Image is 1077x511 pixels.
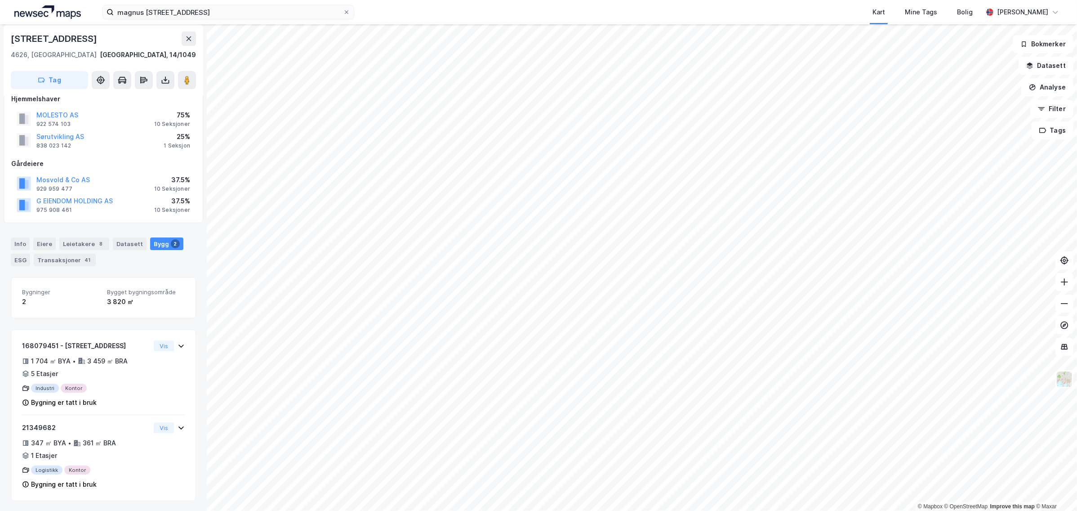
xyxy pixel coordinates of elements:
button: Vis [154,422,174,433]
div: 3 820 ㎡ [107,296,185,307]
a: Mapbox [918,503,943,510]
div: 8 [97,239,106,248]
div: • [72,358,76,365]
button: Vis [154,341,174,351]
div: [PERSON_NAME] [997,7,1048,18]
button: Tag [11,71,88,89]
div: Eiere [33,238,56,250]
div: Bygning er tatt i bruk [31,479,97,490]
div: 838 023 142 [36,142,71,149]
div: Hjemmelshaver [11,94,196,104]
div: [STREET_ADDRESS] [11,31,99,46]
div: 347 ㎡ BYA [31,438,66,448]
div: 1 Seksjon [164,142,190,149]
div: 1 704 ㎡ BYA [31,356,71,367]
div: Kart [872,7,885,18]
div: Bolig [957,7,973,18]
div: Bygg [150,238,183,250]
a: OpenStreetMap [944,503,988,510]
iframe: Chat Widget [1032,468,1077,511]
div: 10 Seksjoner [154,185,190,193]
span: Bygget bygningsområde [107,288,185,296]
div: Info [11,238,30,250]
div: ESG [11,254,30,266]
div: Transaksjoner [34,254,96,266]
div: 922 574 103 [36,121,71,128]
div: 75% [154,110,190,121]
div: 37.5% [154,196,190,206]
div: 361 ㎡ BRA [83,438,116,448]
div: 2 [22,296,100,307]
div: Datasett [113,238,147,250]
div: [GEOGRAPHIC_DATA], 14/1049 [100,49,196,60]
div: 5 Etasjer [31,368,58,379]
div: 975 908 461 [36,206,72,214]
span: Bygninger [22,288,100,296]
div: Leietakere [59,238,109,250]
div: 10 Seksjoner [154,206,190,214]
div: • [68,439,71,447]
button: Bokmerker [1013,35,1073,53]
div: Kontrollprogram for chat [1032,468,1077,511]
div: 168079451 - [STREET_ADDRESS] [22,341,150,351]
img: Z [1056,371,1073,388]
div: 929 959 477 [36,185,72,193]
div: Mine Tags [905,7,937,18]
div: Bygning er tatt i bruk [31,397,97,408]
button: Analyse [1021,78,1073,96]
div: 3 459 ㎡ BRA [87,356,128,367]
div: 37.5% [154,175,190,185]
div: 2 [171,239,180,248]
div: 10 Seksjoner [154,121,190,128]
button: Filter [1030,100,1073,118]
div: Gårdeiere [11,158,196,169]
img: logo.a4113a55bc3d86da70a041830d287a7e.svg [14,5,81,19]
div: 25% [164,131,190,142]
div: 41 [83,255,92,264]
div: 4626, [GEOGRAPHIC_DATA] [11,49,97,60]
input: Søk på adresse, matrikkel, gårdeiere, leietakere eller personer [114,5,343,19]
a: Improve this map [990,503,1035,510]
div: 21349682 [22,422,150,433]
div: 1 Etasjer [31,450,57,461]
button: Tags [1032,121,1073,139]
button: Datasett [1019,57,1073,75]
